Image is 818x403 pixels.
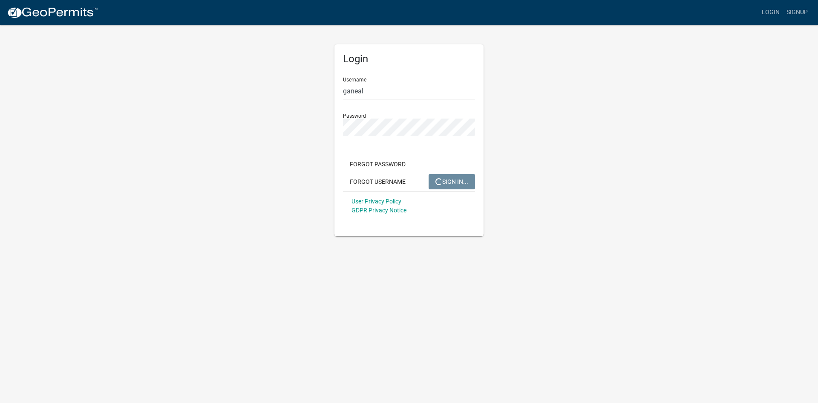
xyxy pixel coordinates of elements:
button: Forgot Username [343,174,412,189]
button: Forgot Password [343,157,412,172]
span: SIGN IN... [435,178,468,185]
a: Login [758,4,783,20]
h5: Login [343,53,475,65]
a: GDPR Privacy Notice [351,207,406,214]
button: SIGN IN... [429,174,475,189]
a: User Privacy Policy [351,198,401,205]
a: Signup [783,4,811,20]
